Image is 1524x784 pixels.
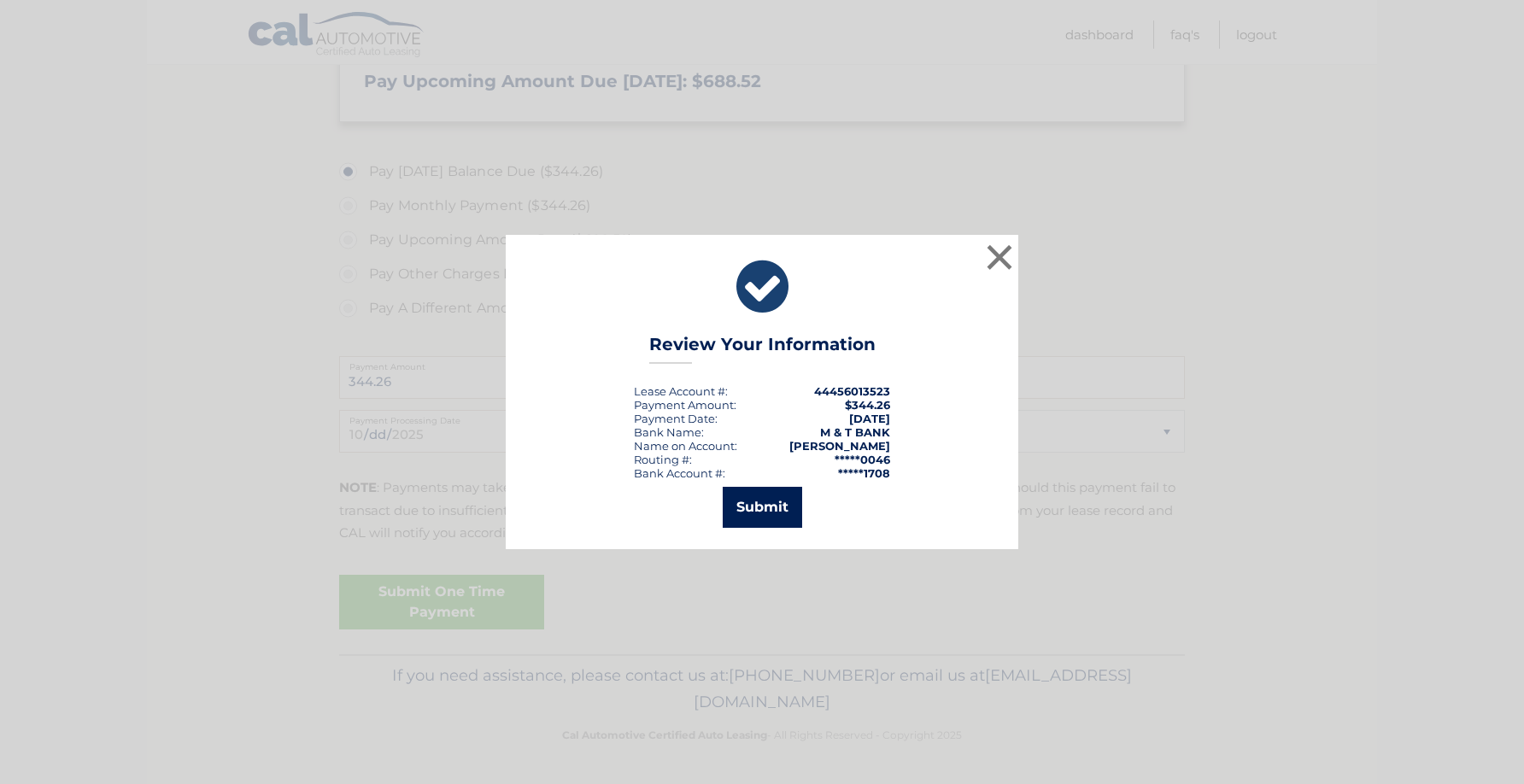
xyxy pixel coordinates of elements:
div: Bank Name: [634,425,704,439]
span: Payment Date [634,412,715,425]
div: : [634,412,718,425]
div: Bank Account #: [634,466,725,480]
h3: Review Your Information [649,334,876,364]
strong: M & T BANK [820,425,890,439]
div: Routing #: [634,453,692,466]
span: $344.26 [845,398,890,412]
div: Payment Amount: [634,398,736,412]
div: Lease Account #: [634,384,728,398]
span: [DATE] [849,412,890,425]
div: Name on Account: [634,439,737,453]
button: Submit [723,487,802,528]
strong: [PERSON_NAME] [789,439,890,453]
strong: 44456013523 [814,384,890,398]
button: × [982,240,1017,274]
